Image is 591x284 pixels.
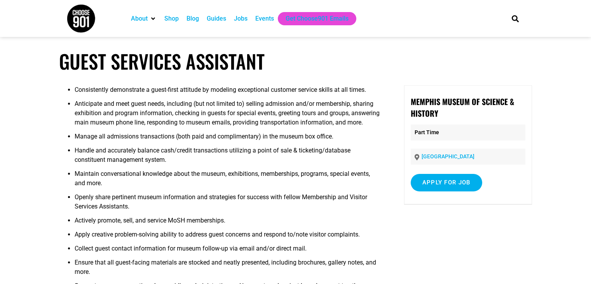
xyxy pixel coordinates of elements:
a: Guides [207,14,226,23]
h1: Guest Services Assistant [59,50,532,73]
li: Handle and accurately balance cash/credit transactions utilizing a point of sale & ticketing/data... [75,146,380,169]
li: Apply creative problem-solving ability to address guest concerns and respond to/note visitor comp... [75,230,380,244]
nav: Main nav [127,12,499,25]
p: Part Time [411,124,525,140]
a: Blog [187,14,199,23]
a: Get Choose901 Emails [286,14,349,23]
li: Ensure that all guest-facing materials are stocked and neatly presented, including brochures, gal... [75,258,380,281]
strong: Memphis Museum of Science & History [411,96,514,119]
li: Openly share pertinent museum information and strategies for success with fellow Membership and V... [75,193,380,216]
a: Shop [164,14,179,23]
a: Events [255,14,274,23]
div: About [127,12,160,25]
input: Apply for job [411,174,482,191]
div: Search [509,12,521,25]
li: Anticipate and meet guest needs, including (but not limited to) selling admission and/or membersh... [75,99,380,132]
li: Manage all admissions transactions (both paid and complimentary) in the museum box office. [75,132,380,146]
li: Collect guest contact information for museum follow-up via email and/or direct mail. [75,244,380,258]
li: Actively promote, sell, and service MoSH memberships. [75,216,380,230]
a: About [131,14,148,23]
li: Maintain conversational knowledge about the museum, exhibitions, memberships, programs, special e... [75,169,380,193]
li: Consistently demonstrate a guest-first attitude by modeling exceptional customer service skills a... [75,85,380,99]
a: Jobs [234,14,248,23]
a: [GEOGRAPHIC_DATA] [422,153,474,160]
